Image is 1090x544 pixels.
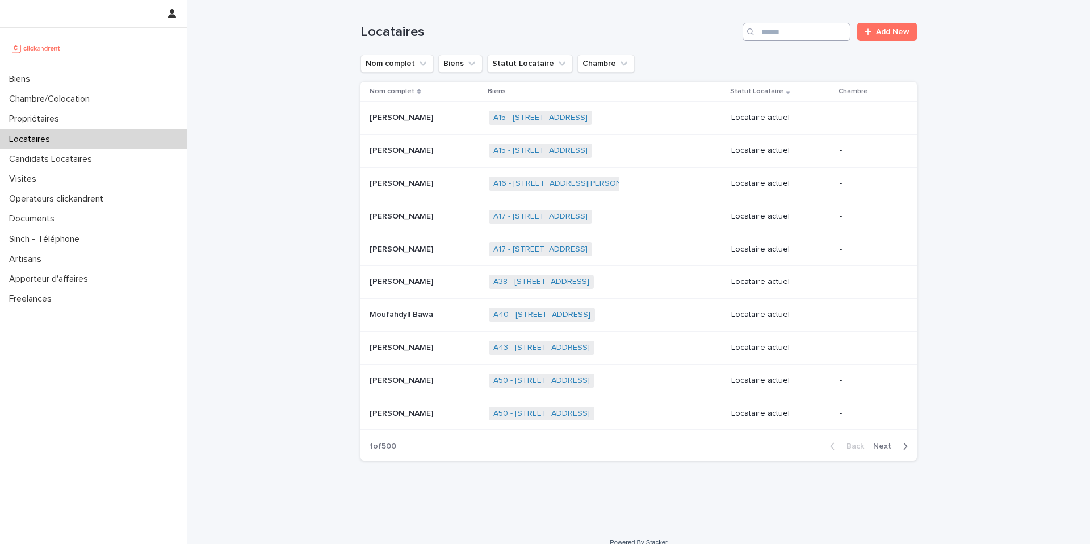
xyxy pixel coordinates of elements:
a: Add New [857,23,917,41]
p: [PERSON_NAME] [370,242,435,254]
p: 1 of 500 [360,433,405,461]
button: Biens [438,55,483,73]
tr: [PERSON_NAME][PERSON_NAME] A17 - [STREET_ADDRESS] Locataire actuel- [360,200,917,233]
a: A43 - [STREET_ADDRESS] [493,343,590,353]
p: Artisans [5,254,51,265]
p: Locataire actuel [731,245,831,254]
tr: [PERSON_NAME][PERSON_NAME] A50 - [STREET_ADDRESS] Locataire actuel- [360,364,917,397]
button: Chambre [577,55,635,73]
span: Add New [876,28,909,36]
p: Documents [5,214,64,224]
p: Moufahdyll Bawa [370,308,435,320]
p: [PERSON_NAME] [370,177,435,189]
p: - [840,310,899,320]
p: Freelances [5,294,61,304]
p: - [840,343,899,353]
tr: [PERSON_NAME][PERSON_NAME] A50 - [STREET_ADDRESS] Locataire actuel- [360,397,917,430]
tr: [PERSON_NAME][PERSON_NAME] A15 - [STREET_ADDRESS] Locataire actuel- [360,102,917,135]
p: Sinch - Téléphone [5,234,89,245]
p: Locataire actuel [731,179,831,189]
p: - [840,409,899,419]
p: Locataire actuel [731,376,831,386]
p: Locataire actuel [731,146,831,156]
p: - [840,146,899,156]
a: A17 - [STREET_ADDRESS] [493,212,588,221]
p: Visites [5,174,45,185]
p: [PERSON_NAME] [370,144,435,156]
button: Back [821,441,869,451]
p: Locataire actuel [731,310,831,320]
tr: Moufahdyll BawaMoufahdyll Bawa A40 - [STREET_ADDRESS] Locataire actuel- [360,299,917,332]
a: A50 - [STREET_ADDRESS] [493,376,590,386]
input: Search [743,23,850,41]
a: A16 - [STREET_ADDRESS][PERSON_NAME] [493,179,650,189]
tr: [PERSON_NAME][PERSON_NAME] A16 - [STREET_ADDRESS][PERSON_NAME] Locataire actuel- [360,167,917,200]
a: A38 - [STREET_ADDRESS] [493,277,589,287]
p: Biens [488,85,506,98]
a: A40 - [STREET_ADDRESS] [493,310,590,320]
a: A15 - [STREET_ADDRESS] [493,113,588,123]
tr: [PERSON_NAME][PERSON_NAME] A17 - [STREET_ADDRESS] Locataire actuel- [360,233,917,266]
p: [PERSON_NAME] [370,374,435,386]
p: Locataire actuel [731,343,831,353]
p: [PERSON_NAME] [370,210,435,221]
p: Chambre [839,85,868,98]
tr: [PERSON_NAME][PERSON_NAME] A38 - [STREET_ADDRESS] Locataire actuel- [360,266,917,299]
p: Locataires [5,134,59,145]
p: - [840,245,899,254]
p: Locataire actuel [731,212,831,221]
span: Back [840,442,864,450]
p: - [840,179,899,189]
a: A50 - [STREET_ADDRESS] [493,409,590,419]
a: A15 - [STREET_ADDRESS] [493,146,588,156]
button: Next [869,441,917,451]
p: - [840,113,899,123]
p: [PERSON_NAME] [370,275,435,287]
tr: [PERSON_NAME][PERSON_NAME] A15 - [STREET_ADDRESS] Locataire actuel- [360,135,917,168]
p: [PERSON_NAME] [370,407,435,419]
p: Locataire actuel [731,277,831,287]
p: [PERSON_NAME] [370,341,435,353]
p: - [840,212,899,221]
span: Next [873,442,898,450]
p: Locataire actuel [731,113,831,123]
img: UCB0brd3T0yccxBKYDjQ [9,37,64,60]
p: Chambre/Colocation [5,94,99,104]
tr: [PERSON_NAME][PERSON_NAME] A43 - [STREET_ADDRESS] Locataire actuel- [360,331,917,364]
button: Statut Locataire [487,55,573,73]
a: A17 - [STREET_ADDRESS] [493,245,588,254]
button: Nom complet [360,55,434,73]
p: - [840,277,899,287]
p: - [840,376,899,386]
h1: Locataires [360,24,738,40]
p: [PERSON_NAME] [370,111,435,123]
p: Locataire actuel [731,409,831,419]
p: Statut Locataire [730,85,783,98]
p: Biens [5,74,39,85]
p: Operateurs clickandrent [5,194,112,204]
p: Nom complet [370,85,414,98]
p: Propriétaires [5,114,68,124]
p: Apporteur d'affaires [5,274,97,284]
p: Candidats Locataires [5,154,101,165]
